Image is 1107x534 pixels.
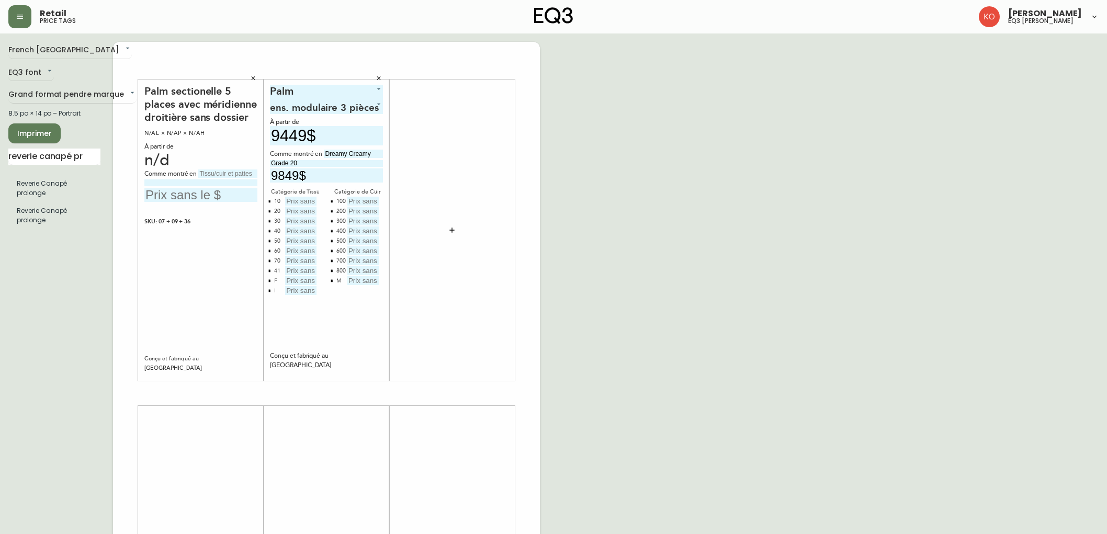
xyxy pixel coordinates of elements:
[144,85,257,124] div: Palm sectionelle 5 places avec méridienne droitière sans dossier
[324,150,383,158] input: Tissu/cuir et pattes
[336,236,346,246] div: 500
[274,207,280,217] div: 20
[274,246,280,256] div: 60
[8,123,61,143] button: Imprimer
[144,188,257,202] input: Prix sans le $
[347,276,379,285] input: Prix sans le $
[1008,18,1074,24] h5: eq3 [PERSON_NAME]
[336,276,341,286] div: M
[285,256,317,265] input: Prix sans le $
[40,9,66,18] span: Retail
[198,169,257,178] input: Tissu/cuir et pattes
[40,18,76,24] h5: price tags
[274,256,280,266] div: 70
[270,351,383,370] div: Conçu et fabriqué au [GEOGRAPHIC_DATA]
[332,187,383,197] div: Catégorie de Cuir
[274,236,280,246] div: 50
[144,129,257,138] div: N/AL × N/AP × N/AH
[336,246,346,256] div: 600
[336,217,346,226] div: 300
[979,6,1000,27] img: 9beb5e5239b23ed26e0d832b1b8f6f2a
[270,150,324,159] span: Comme montré en
[270,168,383,183] input: Prix sans le $
[336,207,346,217] div: 200
[274,266,280,276] div: 41
[347,256,379,265] input: Prix sans le $
[347,236,379,245] input: Prix sans le $
[285,217,317,225] input: Prix sans le $
[8,149,100,165] input: Recherche
[144,156,257,165] div: n/d
[347,207,379,215] input: Prix sans le $
[1008,9,1082,18] span: [PERSON_NAME]
[336,256,346,266] div: 700
[144,142,257,152] div: À partir de
[270,85,383,98] div: Palm
[8,109,100,118] div: 8.5 po × 14 po – Portrait
[270,187,321,197] div: Catégorie de Tissu
[347,266,379,275] input: Prix sans le $
[270,126,383,145] input: Prix sans le $
[285,266,317,275] input: Prix sans le $
[8,175,100,202] li: Reverie Canapé prolonge
[8,202,100,229] li: Grand format pendre marque
[274,276,277,286] div: F
[285,226,317,235] input: Prix sans le $
[8,86,137,104] div: Grand format pendre marque
[347,246,379,255] input: Prix sans le $
[144,217,257,226] div: SKU: 07 + 09 + 36
[285,286,317,295] input: Prix sans le $
[534,7,573,24] img: logo
[336,197,346,207] div: 100
[270,118,383,126] div: À partir de
[274,217,280,226] div: 30
[274,286,276,296] div: I
[274,197,280,207] div: 10
[347,197,379,206] input: Prix sans le $
[8,42,132,59] div: French [GEOGRAPHIC_DATA]
[285,246,317,255] input: Prix sans le $
[347,226,379,235] input: Prix sans le $
[285,207,317,215] input: Prix sans le $
[8,64,54,82] div: EQ3 font
[336,266,346,276] div: 800
[347,217,379,225] input: Prix sans le $
[285,197,317,206] input: Prix sans le $
[144,169,198,179] span: Comme montré en
[274,226,280,236] div: 40
[144,354,257,373] div: Conçu et fabriqué au [GEOGRAPHIC_DATA]
[336,226,346,236] div: 400
[285,236,317,245] input: Prix sans le $
[285,276,317,285] input: Prix sans le $
[270,98,383,114] div: ens. modulaire 3 pièces
[17,127,52,140] span: Imprimer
